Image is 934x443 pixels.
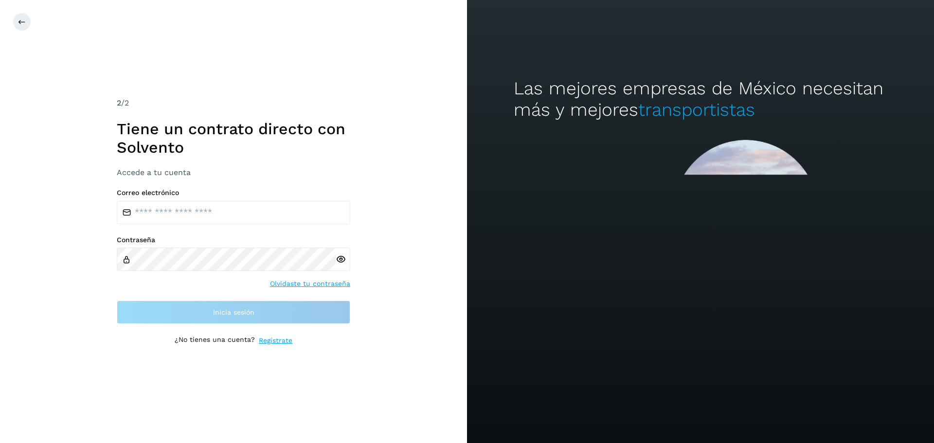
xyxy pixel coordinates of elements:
span: 2 [117,98,121,107]
button: Inicia sesión [117,301,350,324]
h2: Las mejores empresas de México necesitan más y mejores [514,78,887,121]
h3: Accede a tu cuenta [117,168,350,177]
label: Correo electrónico [117,189,350,197]
label: Contraseña [117,236,350,244]
div: /2 [117,97,350,109]
span: transportistas [638,99,755,120]
a: Regístrate [259,336,292,346]
a: Olvidaste tu contraseña [270,279,350,289]
p: ¿No tienes una cuenta? [175,336,255,346]
span: Inicia sesión [213,309,254,316]
h1: Tiene un contrato directo con Solvento [117,120,350,157]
